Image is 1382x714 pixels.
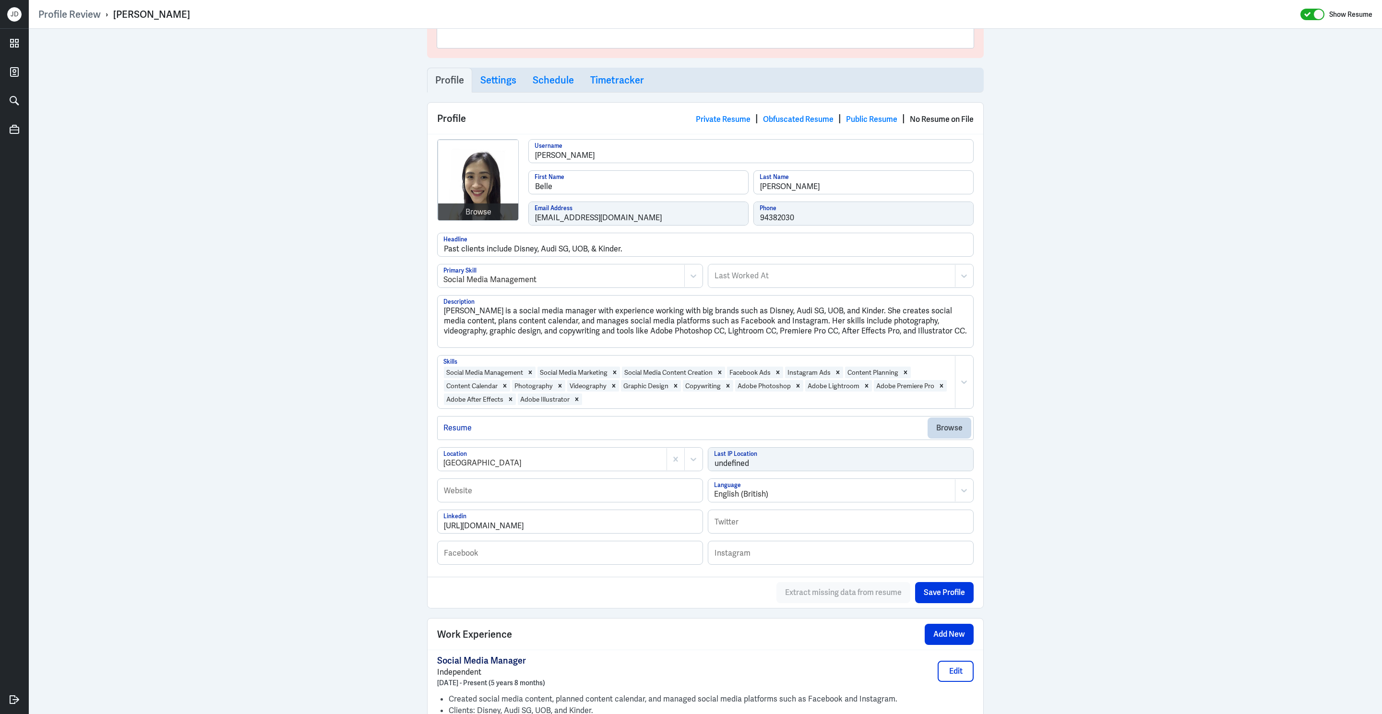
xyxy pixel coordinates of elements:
input: Email Address [529,202,748,225]
input: First Name [529,171,748,194]
div: Photography [512,380,555,392]
button: Edit [938,661,974,682]
h3: Profile [435,74,464,86]
div: J D [7,7,22,22]
div: Copywriting [683,380,723,392]
div: Adobe After EffectsRemove Adobe After Effects [443,393,517,406]
div: Instagram Ads [785,367,833,378]
div: Adobe IllustratorRemove Adobe Illustrator [517,393,583,406]
p: [DATE] - Present (5 years 8 months) [437,678,545,688]
div: Remove Graphic Design [670,380,681,392]
div: Remove Adobe After Effects [505,393,516,405]
span: No Resume on File [910,114,974,124]
span: Work Experience [437,627,512,642]
div: Remove Facebook Ads [773,367,783,378]
div: Videography [567,380,608,392]
button: Browse [928,417,971,439]
input: Instagram [708,541,973,564]
div: Instagram AdsRemove Instagram Ads [784,366,844,379]
div: Remove Content Planning [900,367,911,378]
div: Content Calendar [444,380,500,392]
div: Adobe PhotoshopRemove Adobe Photoshop [734,379,804,393]
div: Content PlanningRemove Content Planning [844,366,912,379]
div: Adobe After Effects [444,393,505,405]
div: Content CalendarRemove Content Calendar [443,379,511,393]
div: Adobe Premiere ProRemove Adobe Premiere Pro [873,379,948,393]
button: Add New [925,624,974,645]
textarea: [PERSON_NAME] is a social media manager with experience working with big brands such as Disney, A... [438,296,973,347]
div: Remove Videography [608,380,619,392]
button: Save Profile [915,582,974,603]
div: Graphic Design [621,380,670,392]
div: Content Planning [845,367,900,378]
input: Facebook [438,541,703,564]
div: PhotographyRemove Photography [511,379,566,393]
div: | | | [696,111,974,126]
p: Social Media Manager [437,655,545,666]
div: Facebook AdsRemove Facebook Ads [726,366,784,379]
div: Adobe Photoshop [735,380,793,392]
li: Created social media content, planned content calendar, and managed social media platforms such a... [449,693,974,705]
div: Adobe LightroomRemove Adobe Lightroom [804,379,873,393]
a: Public Resume [846,114,897,124]
div: Social Media Management [444,367,525,378]
div: Remove Social Media Content Creation [715,367,725,378]
div: Social Media Marketing [537,367,609,378]
input: Phone [754,202,973,225]
div: Remove Adobe Premiere Pro [936,380,947,392]
div: Profile [428,103,983,134]
div: Social Media Content CreationRemove Social Media Content Creation [621,366,726,379]
div: Graphic DesignRemove Graphic Design [620,379,682,393]
img: belle-cheng.jpg [438,140,519,221]
p: › [101,8,113,21]
h3: Schedule [533,74,574,86]
div: Remove Adobe Photoshop [793,380,803,392]
h3: Timetracker [590,74,644,86]
input: Username [529,140,973,163]
h3: Settings [480,74,516,86]
input: Last IP Location [708,448,973,471]
div: Remove Adobe Lightroom [861,380,872,392]
div: VideographyRemove Videography [566,379,620,393]
div: Browse [465,206,491,218]
div: Facebook Ads [727,367,773,378]
a: Obfuscated Resume [763,114,834,124]
div: Remove Instagram Ads [833,367,843,378]
label: Show Resume [1329,8,1372,21]
div: Remove Adobe Illustrator [572,393,582,405]
button: Extract missing data from resume [776,582,910,603]
input: Last Name [754,171,973,194]
input: Twitter [708,510,973,533]
input: Website [438,479,703,502]
div: Adobe Premiere Pro [874,380,936,392]
a: Profile Review [38,8,101,21]
div: Remove Social Media Management [525,367,536,378]
div: Adobe Lightroom [805,380,861,392]
input: Headline [438,233,973,256]
div: [PERSON_NAME] [113,8,190,21]
div: Social Media Content Creation [622,367,715,378]
a: Private Resume [696,114,751,124]
div: Social Media MarketingRemove Social Media Marketing [536,366,621,379]
p: Independent [437,666,545,678]
div: Social Media ManagementRemove Social Media Management [443,366,536,379]
div: CopywritingRemove Copywriting [682,379,734,393]
input: Linkedin [438,510,703,533]
div: Adobe Illustrator [518,393,572,405]
div: Remove Social Media Marketing [609,367,620,378]
div: Remove Photography [555,380,565,392]
div: Remove Copywriting [723,380,733,392]
div: Remove Content Calendar [500,380,510,392]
